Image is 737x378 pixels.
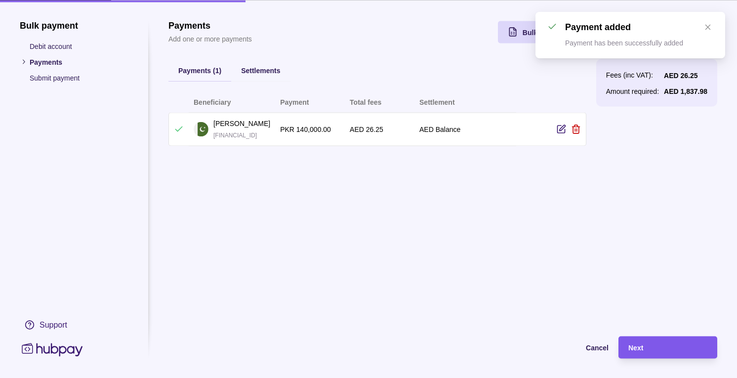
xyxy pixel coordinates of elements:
[280,98,309,106] p: Payment
[664,85,707,96] p: AED 1,837.98
[565,22,631,32] h1: Payment added
[565,39,683,47] p: Payment has been successfully added
[606,69,659,80] p: Fees (inc VAT):
[419,124,460,134] p: AED Balance
[350,98,381,106] p: Total fees
[194,122,208,136] img: pk
[20,20,128,31] h1: Bulk payment
[510,336,609,358] button: Cancel
[586,344,609,352] span: Cancel
[704,24,711,31] span: close
[40,319,67,330] div: Support
[628,344,643,352] span: Next
[618,336,717,358] button: Next
[664,71,697,79] p: AED 26.25
[194,98,231,106] p: Beneficiary
[213,119,270,127] span: [PERSON_NAME]
[178,66,221,74] span: Payments (1)
[241,66,280,74] span: Settlements
[523,29,589,37] span: Bulk import via CSV
[498,21,599,43] button: Bulk import via CSV
[30,72,128,83] p: Submit payment
[350,125,383,133] p: AED 26.25
[280,124,331,134] p: PKR 140,000.00
[30,41,128,51] p: Debit account
[606,85,659,96] p: Amount required:
[168,20,252,31] h1: Payments
[20,314,128,335] a: Support
[213,129,270,140] p: [FINANCIAL_ID]
[702,22,713,33] a: Close
[168,33,252,44] p: Add one or more payments
[419,98,455,106] p: Settlement
[30,56,128,67] p: Payments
